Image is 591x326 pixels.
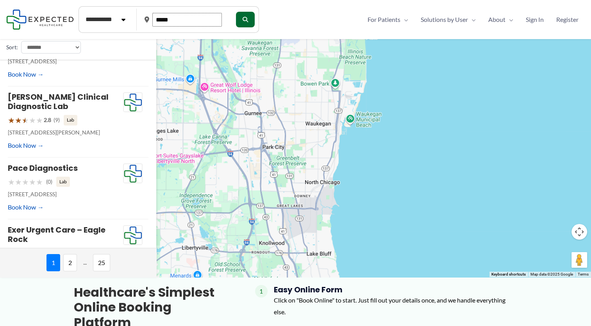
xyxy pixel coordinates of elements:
[29,175,36,189] span: ★
[571,252,587,268] button: Drag Pegman onto the map to open Street View
[8,56,123,66] p: [STREET_ADDRESS]
[8,201,44,213] a: Book Now
[22,175,29,189] span: ★
[274,294,518,317] p: Click on "Book Online" to start. Just fill out your details once, and we handle everything else.
[123,226,142,245] img: Expected Healthcare Logo
[46,177,52,187] span: (0)
[530,272,573,276] span: Map data ©2025 Google
[421,14,468,25] span: Solutions by User
[123,93,142,112] img: Expected Healthcare Logo
[361,14,414,25] a: For PatientsMenu Toggle
[488,14,505,25] span: About
[8,246,15,260] span: ★
[414,14,482,25] a: Solutions by UserMenu Toggle
[54,115,60,125] span: (9)
[93,254,110,271] span: 25
[468,14,476,25] span: Menu Toggle
[8,163,78,174] a: Pace Diagnostics
[8,91,109,112] a: [PERSON_NAME] Clinical Diagnostic Lab
[29,246,36,260] span: ★
[6,42,18,52] label: Sort:
[400,14,408,25] span: Menu Toggle
[44,115,51,125] span: 2.8
[274,285,518,294] h4: Easy Online Form
[255,285,268,297] span: 1
[46,254,60,271] span: 1
[80,254,90,271] span: ...
[8,68,44,80] a: Book Now
[15,175,22,189] span: ★
[526,14,544,25] span: Sign In
[482,14,520,25] a: AboutMenu Toggle
[550,14,585,25] a: Register
[36,246,43,260] span: ★
[505,14,513,25] span: Menu Toggle
[556,14,579,25] span: Register
[36,113,43,127] span: ★
[36,175,43,189] span: ★
[368,14,400,25] span: For Patients
[8,113,15,127] span: ★
[64,115,77,125] span: Lab
[8,140,44,151] a: Book Now
[22,246,29,260] span: ★
[520,14,550,25] a: Sign In
[8,224,105,245] a: Exer Urgent Care – Eagle Rock
[15,246,22,260] span: ★
[123,164,142,183] img: Expected Healthcare Logo
[8,127,123,138] p: [STREET_ADDRESS][PERSON_NAME]
[571,224,587,240] button: Map camera controls
[29,113,36,127] span: ★
[8,175,15,189] span: ★
[491,272,526,277] button: Keyboard shortcuts
[15,113,22,127] span: ★
[22,113,29,127] span: ★
[56,177,70,187] span: Lab
[578,272,589,276] a: Terms
[63,254,77,271] span: 2
[6,9,74,29] img: Expected Healthcare Logo - side, dark font, small
[8,189,123,199] p: [STREET_ADDRESS]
